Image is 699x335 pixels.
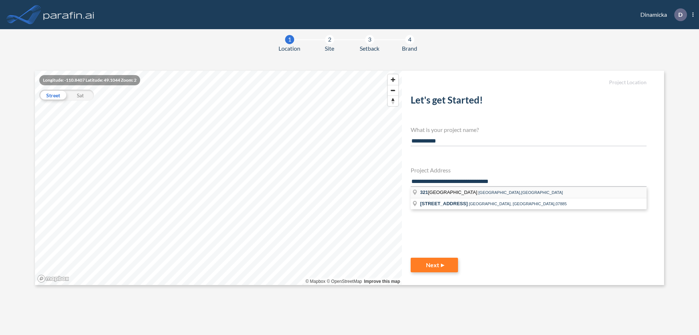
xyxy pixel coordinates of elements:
div: Sat [67,90,94,101]
div: 2 [325,35,334,44]
h2: Let's get Started! [411,94,647,109]
img: logo [42,7,96,22]
span: 321 [420,190,428,195]
button: Reset bearing to north [388,96,398,106]
a: Improve this map [364,279,400,284]
div: 4 [405,35,414,44]
div: Street [39,90,67,101]
span: Setback [360,44,379,53]
span: Location [279,44,300,53]
span: [GEOGRAPHIC_DATA] [420,190,478,195]
span: Brand [402,44,417,53]
p: D [678,11,683,18]
span: Site [325,44,334,53]
a: OpenStreetMap [327,279,362,284]
button: Next [411,258,458,272]
div: Longitude: -110.8407 Latitude: 49.1044 Zoom: 2 [39,75,140,85]
button: Zoom in [388,74,398,85]
h4: What is your project name? [411,126,647,133]
div: 1 [285,35,294,44]
button: Zoom out [388,85,398,96]
span: [GEOGRAPHIC_DATA], [GEOGRAPHIC_DATA],07885 [469,202,567,206]
canvas: Map [35,71,402,285]
a: Mapbox homepage [37,274,69,283]
span: [STREET_ADDRESS] [420,201,468,206]
h5: Project Location [411,79,647,86]
h4: Project Address [411,167,647,174]
span: [GEOGRAPHIC_DATA],[GEOGRAPHIC_DATA] [478,190,563,195]
div: Dinamicka [629,8,694,21]
a: Mapbox [305,279,325,284]
div: 3 [365,35,374,44]
span: Reset bearing to north [388,96,398,106]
